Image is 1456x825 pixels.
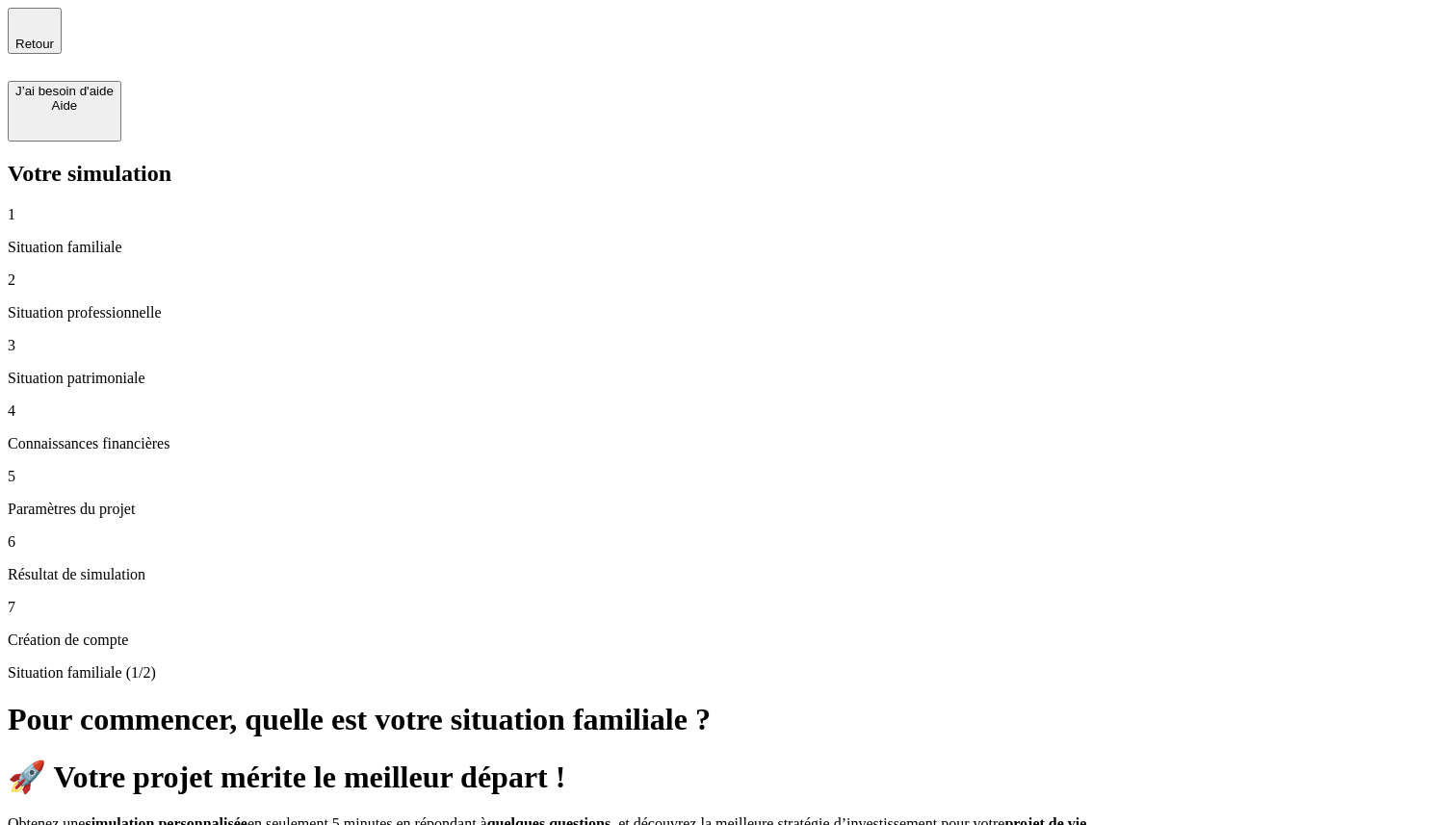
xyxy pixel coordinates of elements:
h1: 🚀 Votre projet mérite le meilleur départ ! [8,759,1448,795]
